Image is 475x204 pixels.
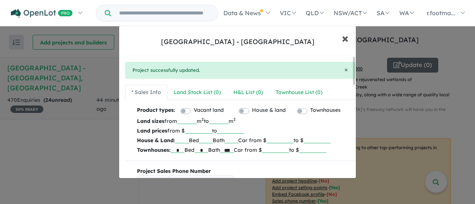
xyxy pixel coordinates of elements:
sup: 2 [202,117,204,122]
input: Try estate name, suburb, builder or developer [112,5,216,21]
p: Bed Bath Car from $ to $ [137,145,350,155]
div: [GEOGRAPHIC_DATA] - [GEOGRAPHIC_DATA] [161,37,314,47]
p: from $ to [137,126,350,136]
b: Project Sales Phone Number [137,167,350,176]
span: × [344,65,348,74]
b: Townhouses: [137,147,171,153]
b: House & Land: [137,137,175,144]
button: Close [344,66,348,73]
sup: 2 [233,117,236,122]
b: Land prices [137,127,167,134]
p: Bed Bath Car from $ to $ [137,136,350,145]
div: Townhouse List ( 0 ) [276,88,322,97]
b: Product types: [137,106,175,116]
b: Land sizes [137,118,164,124]
div: Land Stock List ( 0 ) [174,88,221,97]
span: × [342,30,348,46]
p: from m to m [137,116,350,126]
div: * Sales Info [131,88,161,97]
img: Openlot PRO Logo White [11,9,73,18]
div: Project successfully updated. [125,62,356,79]
label: Townhouses [310,106,341,115]
label: House & land [252,106,286,115]
label: Vacant land [194,106,224,115]
span: r.footma... [427,9,455,17]
div: H&L List ( 0 ) [233,88,263,97]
